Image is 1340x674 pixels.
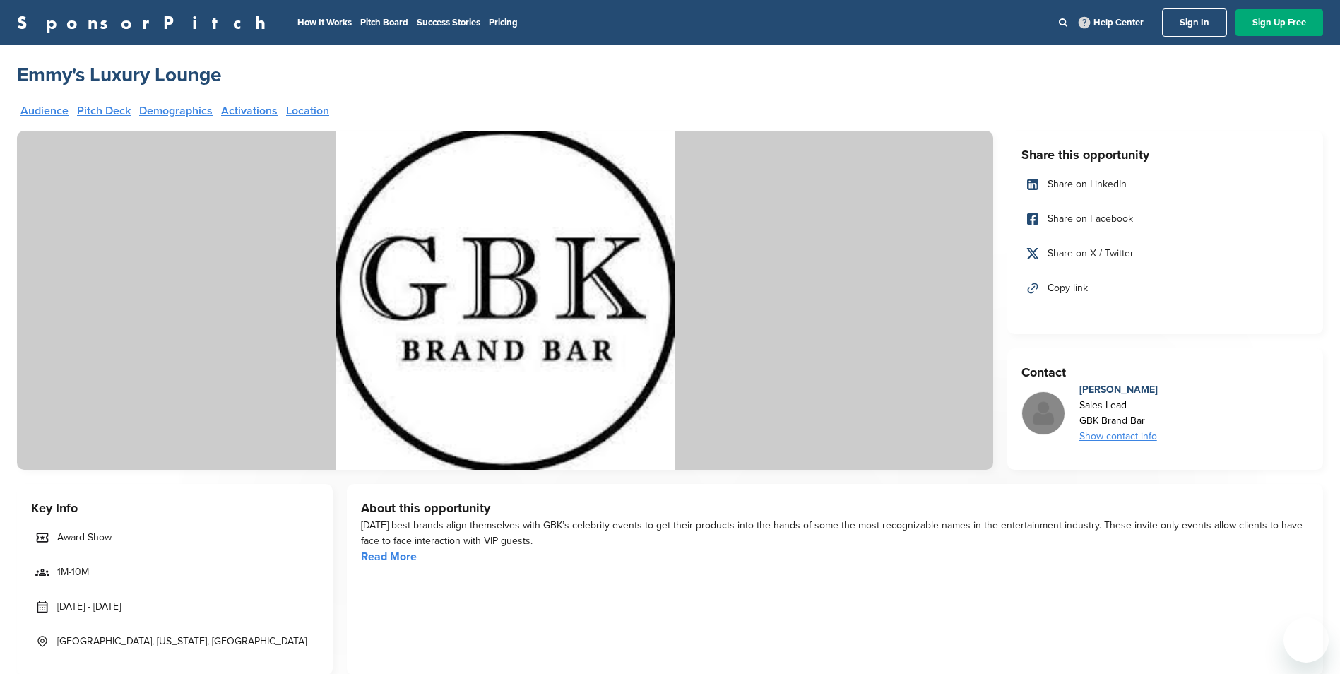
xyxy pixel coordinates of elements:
a: How It Works [297,17,352,28]
a: Pricing [489,17,518,28]
span: 1M-10M [57,564,89,580]
a: Activations [221,105,278,117]
span: Share on Facebook [1048,211,1133,227]
div: Sales Lead [1079,398,1158,413]
span: Copy link [1048,280,1088,296]
a: SponsorPitch [17,13,275,32]
div: [PERSON_NAME] [1079,382,1158,398]
span: Share on X / Twitter [1048,246,1134,261]
a: Success Stories [417,17,480,28]
a: Demographics [139,105,213,117]
a: Audience [20,105,69,117]
a: Read More [361,550,417,564]
a: Pitch Board [360,17,408,28]
div: GBK Brand Bar [1079,413,1158,429]
a: Pitch Deck [77,105,131,117]
h3: Share this opportunity [1021,145,1309,165]
iframe: Button to launch messaging window [1283,617,1329,663]
a: Location [286,105,329,117]
a: Emmy's Luxury Lounge [17,62,221,88]
div: [DATE] best brands align themselves with GBK’s celebrity events to get their products into the ha... [361,518,1309,549]
div: Show contact info [1079,429,1158,444]
span: Share on LinkedIn [1048,177,1127,192]
img: Missing [1022,392,1065,434]
img: Sponsorpitch & [17,131,993,470]
a: Share on X / Twitter [1021,239,1309,268]
span: [DATE] - [DATE] [57,599,121,615]
h3: Key Info [31,498,319,518]
h3: Contact [1021,362,1309,382]
a: Share on Facebook [1021,204,1309,234]
a: Sign In [1162,8,1227,37]
a: Share on LinkedIn [1021,170,1309,199]
span: [GEOGRAPHIC_DATA], [US_STATE], [GEOGRAPHIC_DATA] [57,634,307,649]
a: Copy link [1021,273,1309,303]
a: Sign Up Free [1235,9,1323,36]
h3: About this opportunity [361,498,1309,518]
a: Help Center [1076,14,1146,31]
span: Award Show [57,530,112,545]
